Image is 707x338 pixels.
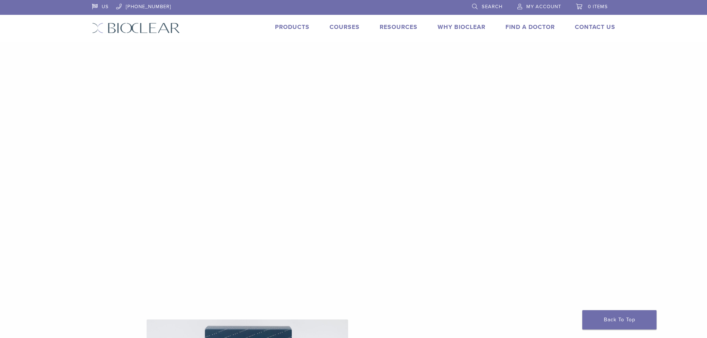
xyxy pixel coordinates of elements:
a: Contact Us [575,23,615,31]
a: Resources [380,23,418,31]
span: My Account [526,4,561,10]
a: Courses [330,23,360,31]
span: 0 items [588,4,608,10]
a: Products [275,23,310,31]
img: Bioclear [92,23,180,33]
a: Find A Doctor [505,23,555,31]
a: Back To Top [582,310,657,329]
span: Search [482,4,503,10]
a: Why Bioclear [438,23,485,31]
